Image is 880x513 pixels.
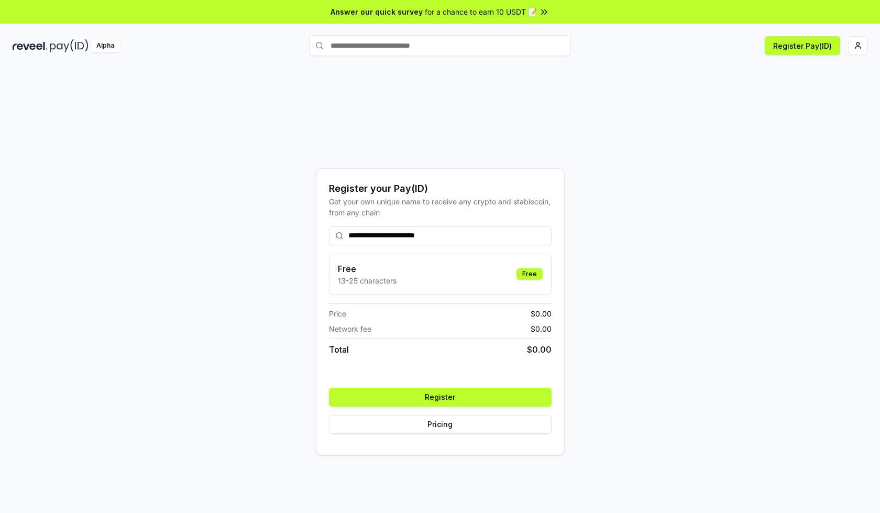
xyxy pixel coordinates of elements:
button: Register Pay(ID) [765,36,840,55]
h3: Free [338,263,397,275]
div: Alpha [91,39,120,52]
span: Answer our quick survey [331,6,423,17]
span: Total [329,343,349,356]
span: $ 0.00 [527,343,552,356]
span: for a chance to earn 10 USDT 📝 [425,6,537,17]
button: Register [329,388,552,407]
img: reveel_dark [13,39,48,52]
span: Price [329,308,346,319]
button: Pricing [329,415,552,434]
span: $ 0.00 [531,323,552,334]
div: Register your Pay(ID) [329,181,552,196]
img: pay_id [50,39,89,52]
div: Get your own unique name to receive any crypto and stablecoin, from any chain [329,196,552,218]
p: 13-25 characters [338,275,397,286]
span: Network fee [329,323,371,334]
span: $ 0.00 [531,308,552,319]
div: Free [516,268,543,280]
